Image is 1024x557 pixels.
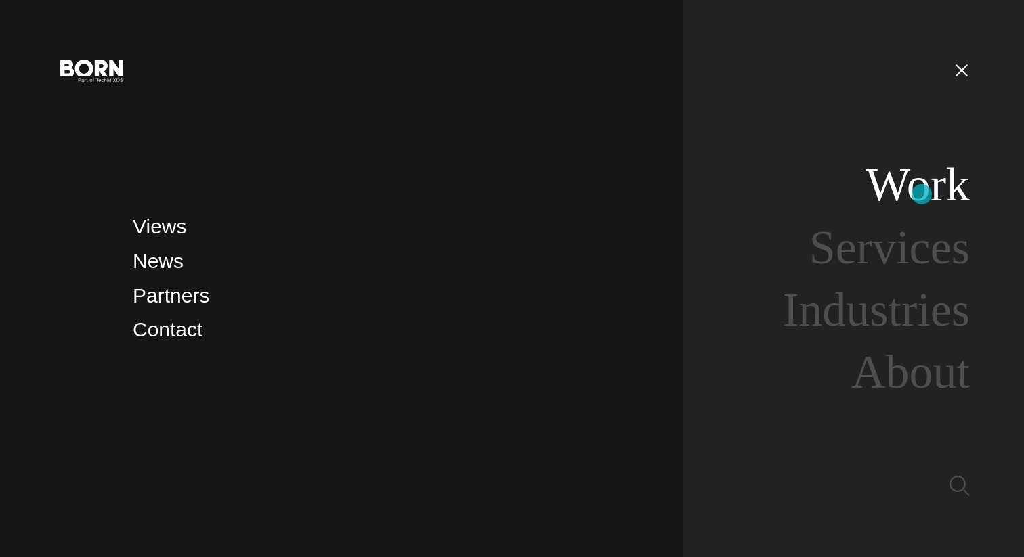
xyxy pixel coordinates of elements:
a: Industries [783,284,970,336]
a: Partners [133,284,209,307]
a: Work [866,158,970,210]
a: Services [809,221,970,273]
a: Contact [133,318,202,340]
a: Views [133,215,186,238]
button: Open [945,55,978,84]
img: Search [950,476,970,496]
a: About [851,346,970,398]
a: News [133,250,184,272]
